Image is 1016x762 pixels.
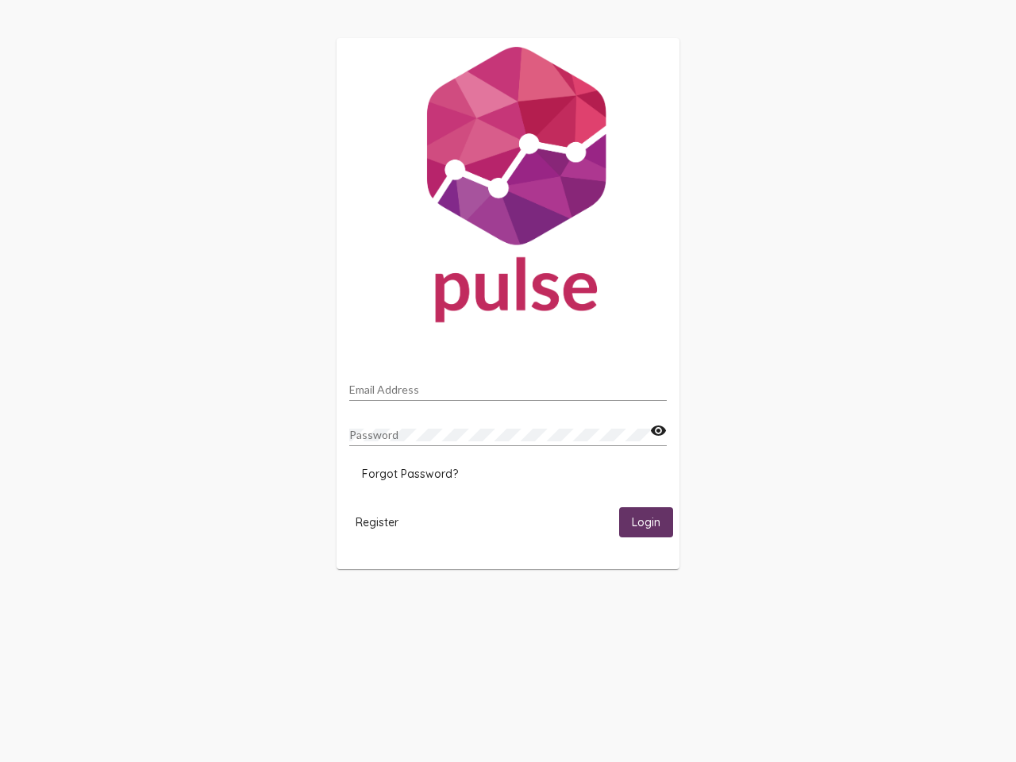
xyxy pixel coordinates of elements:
[337,38,679,338] img: Pulse For Good Logo
[362,467,458,481] span: Forgot Password?
[619,507,673,537] button: Login
[632,516,660,530] span: Login
[349,460,471,488] button: Forgot Password?
[343,507,411,537] button: Register
[356,515,398,529] span: Register
[650,421,667,441] mat-icon: visibility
